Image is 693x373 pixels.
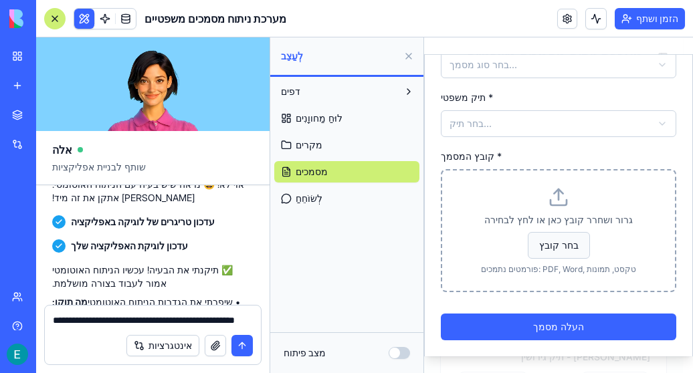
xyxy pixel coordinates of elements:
font: אינטגרציות [148,340,192,351]
font: הזמן ושתף [636,13,678,24]
p: פורמטים נתמכים: PDF, Word, טקסט, תמונות [34,227,235,237]
font: לוּחַ מַחווָנִים [296,112,342,124]
img: ACg8ocL5Ld9ob6ppafCjJEtXqZn9Sj9Q6GTmYkrfcmpoP28ph6UPjg=s96-c [7,344,28,365]
button: הזמן ושתף [615,8,685,29]
img: סֵמֶל [9,9,92,28]
font: עדכון טריגרים של לוגיקה באפליקציה [71,216,215,227]
a: לוּחַ מַחווָנִים [274,108,419,129]
a: לְשׂוֹחֵחַ [274,188,419,209]
font: לְשׂוֹחֵחַ [296,193,322,204]
font: מקרים [296,139,322,150]
button: אינטגרציות [126,335,199,356]
span: בחר קובץ [104,195,166,221]
p: גרור ושחרר קובץ כאן או לחץ לבחירה [34,176,235,189]
font: מסמכים [296,166,328,177]
label: קובץ המסמך * [17,113,78,124]
font: ✅ תיקנתי את הבעיה! עכשיו הניתוח האוטומטי אמור לעבוד בצורה מושלמת. [52,264,233,289]
a: מסמכים [274,161,419,182]
button: העלה מסמך [17,276,252,303]
label: תיק משפטי * [17,54,69,66]
font: אלה [52,143,72,156]
font: מה תוקן: [52,296,88,307]
font: שותף לבניית אפליקציות [52,161,146,172]
font: עדכון לוגיקת האפליקציה שלך [71,240,188,251]
font: מערכת ניתוח מסמכים משפטיים [144,12,286,25]
font: אוי לא! 😅 נראה שיש בעיה עם הניתוח האוטומטי. [PERSON_NAME] אתקן את זה מיד! [52,178,244,203]
font: לְעַצֵב [281,50,303,61]
font: דפים [281,86,300,97]
button: דפים [274,81,398,102]
font: • שיפרתי את הגדרות הניתוח האוטומטי 🔧 • וידאתי שהמערכת מעדכנת נכון את סטטוס המסמכים 📊 • הוספתי אפש... [52,296,252,348]
font: מצב פיתוח [284,347,326,358]
a: מקרים [274,134,419,156]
